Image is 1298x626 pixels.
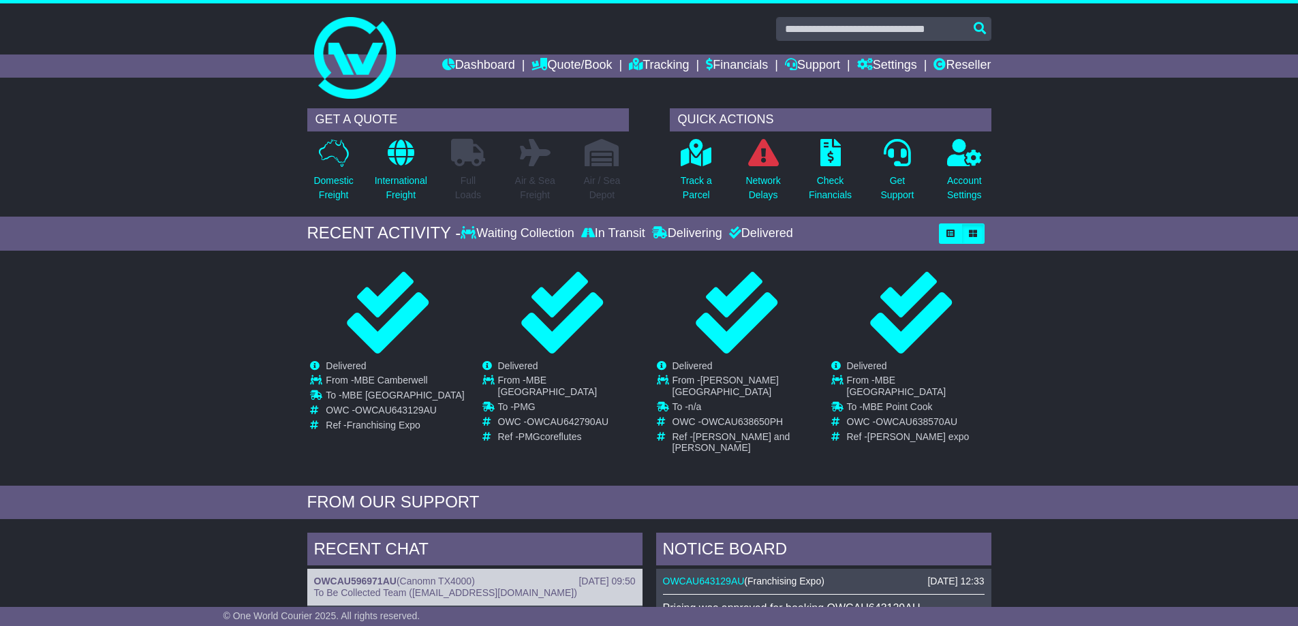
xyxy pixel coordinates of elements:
span: Delivered [498,360,538,371]
p: Pricing was approved for booking OWCAU643129AU. [663,601,985,614]
span: © One World Courier 2025. All rights reserved. [223,610,420,621]
span: n/a [688,401,701,412]
a: NetworkDelays [745,138,781,210]
p: Track a Parcel [681,174,712,202]
a: CheckFinancials [808,138,852,210]
span: PMGcoreflutes [519,431,582,442]
span: Delivered [847,360,887,371]
td: Ref - [847,431,991,443]
td: To - [498,401,642,416]
span: [PERSON_NAME] and [PERSON_NAME] [673,431,790,454]
div: [DATE] 12:33 [927,576,984,587]
a: GetSupport [880,138,914,210]
div: FROM OUR SUPPORT [307,492,991,512]
span: MBE [GEOGRAPHIC_DATA] [342,390,465,401]
div: In Transit [578,226,649,241]
p: Network Delays [745,174,780,202]
a: Tracking [629,54,689,78]
td: From - [673,375,816,401]
span: OWCAU642790AU [527,416,608,427]
span: OWCAU643129AU [355,405,437,416]
span: OWCAU638570AU [876,416,957,427]
span: PMG [514,401,536,412]
a: Financials [706,54,768,78]
a: Settings [857,54,917,78]
p: International Freight [375,174,427,202]
span: Franchising Expo [347,420,420,431]
p: Air & Sea Freight [515,174,555,202]
td: OWC - [673,416,816,431]
td: OWC - [326,405,464,420]
td: From - [847,375,991,401]
span: OWCAU638650PH [701,416,783,427]
p: Get Support [880,174,914,202]
div: [DATE] 09:50 [578,576,635,587]
td: Ref - [673,431,816,454]
div: ( ) [314,576,636,587]
td: From - [498,375,642,401]
td: OWC - [847,416,991,431]
p: Domestic Freight [313,174,353,202]
p: Full Loads [451,174,485,202]
p: Check Financials [809,174,852,202]
a: AccountSettings [946,138,983,210]
a: Quote/Book [531,54,612,78]
span: Delivered [326,360,366,371]
div: GET A QUOTE [307,108,629,131]
td: To - [673,401,816,416]
a: DomesticFreight [313,138,354,210]
span: MBE [GEOGRAPHIC_DATA] [847,375,946,397]
td: OWC - [498,416,642,431]
span: Canomn TX4000 [400,576,472,586]
div: QUICK ACTIONS [670,108,991,131]
div: NOTICE BOARD [656,533,991,569]
td: To - [847,401,991,416]
a: OWCAU596971AU [314,576,397,586]
div: Delivered [726,226,793,241]
span: Franchising Expo [747,576,821,586]
a: Track aParcel [680,138,713,210]
span: MBE Point Cook [863,401,933,412]
div: Waiting Collection [461,226,577,241]
div: RECENT ACTIVITY - [307,223,461,243]
p: Air / Sea Depot [584,174,621,202]
a: Reseller [933,54,991,78]
td: Ref - [326,420,464,431]
a: Support [785,54,840,78]
span: MBE [GEOGRAPHIC_DATA] [498,375,598,397]
span: MBE Camberwell [354,375,428,386]
td: To - [326,390,464,405]
div: Delivering [649,226,726,241]
div: ( ) [663,576,985,587]
span: [PERSON_NAME] expo [867,431,969,442]
div: RECENT CHAT [307,533,643,569]
td: From - [326,375,464,390]
span: [PERSON_NAME][GEOGRAPHIC_DATA] [673,375,779,397]
span: Delivered [673,360,713,371]
span: To Be Collected Team ([EMAIL_ADDRESS][DOMAIN_NAME]) [314,587,577,598]
a: InternationalFreight [374,138,428,210]
td: Ref - [498,431,642,443]
a: OWCAU643129AU [663,576,745,586]
a: Dashboard [442,54,515,78]
p: Account Settings [947,174,982,202]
